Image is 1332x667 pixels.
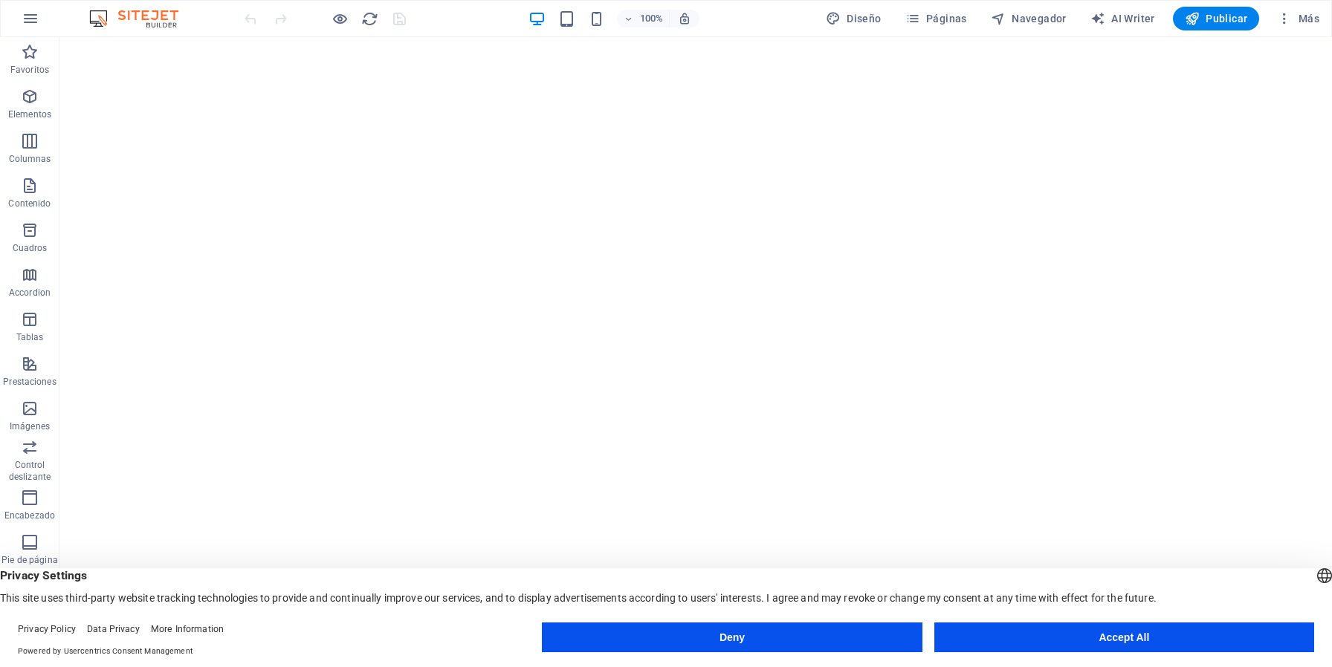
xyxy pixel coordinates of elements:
[13,242,48,254] p: Cuadros
[1084,7,1161,30] button: AI Writer
[8,108,51,120] p: Elementos
[617,10,670,27] button: 100%
[8,198,51,209] p: Contenido
[1277,11,1319,26] span: Más
[905,11,967,26] span: Páginas
[985,7,1073,30] button: Navegador
[1090,11,1155,26] span: AI Writer
[331,10,349,27] button: Haz clic para salir del modo de previsualización y seguir editando
[1185,11,1248,26] span: Publicar
[10,420,50,432] p: Imágenes
[4,510,55,521] p: Encabezado
[678,12,691,25] i: Al redimensionar, ajustar el nivel de zoom automáticamente para ajustarse al dispositivo elegido.
[991,11,1067,26] span: Navegador
[85,10,197,27] img: Editor Logo
[361,10,378,27] button: reload
[1271,7,1325,30] button: Más
[820,7,888,30] button: Diseño
[16,331,44,343] p: Tablas
[10,64,49,76] p: Favoritos
[9,287,51,299] p: Accordion
[1173,7,1260,30] button: Publicar
[1,554,57,566] p: Pie de página
[899,7,973,30] button: Páginas
[826,11,882,26] span: Diseño
[361,10,378,27] i: Volver a cargar página
[9,153,51,165] p: Columnas
[639,10,663,27] h6: 100%
[820,7,888,30] div: Diseño (Ctrl+Alt+Y)
[3,376,56,388] p: Prestaciones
